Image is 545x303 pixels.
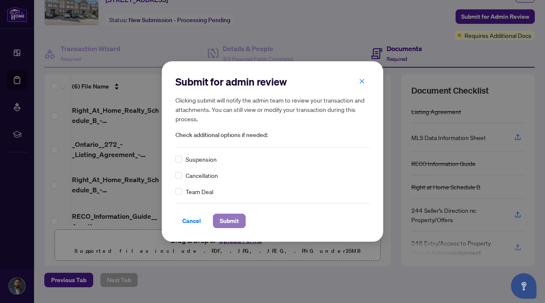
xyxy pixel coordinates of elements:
span: close [359,78,365,84]
h2: Submit for admin review [175,75,370,89]
span: Check additional options if needed: [175,130,370,140]
button: Submit [213,214,246,228]
span: Team Deal [186,187,213,196]
button: Cancel [175,214,208,228]
span: Submit [220,214,239,228]
h5: Clicking submit will notify the admin team to review your transaction and attachments. You can st... [175,95,370,123]
button: Open asap [511,273,536,299]
span: Suspension [186,154,217,164]
span: Cancellation [186,171,218,180]
span: Cancel [182,214,201,228]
